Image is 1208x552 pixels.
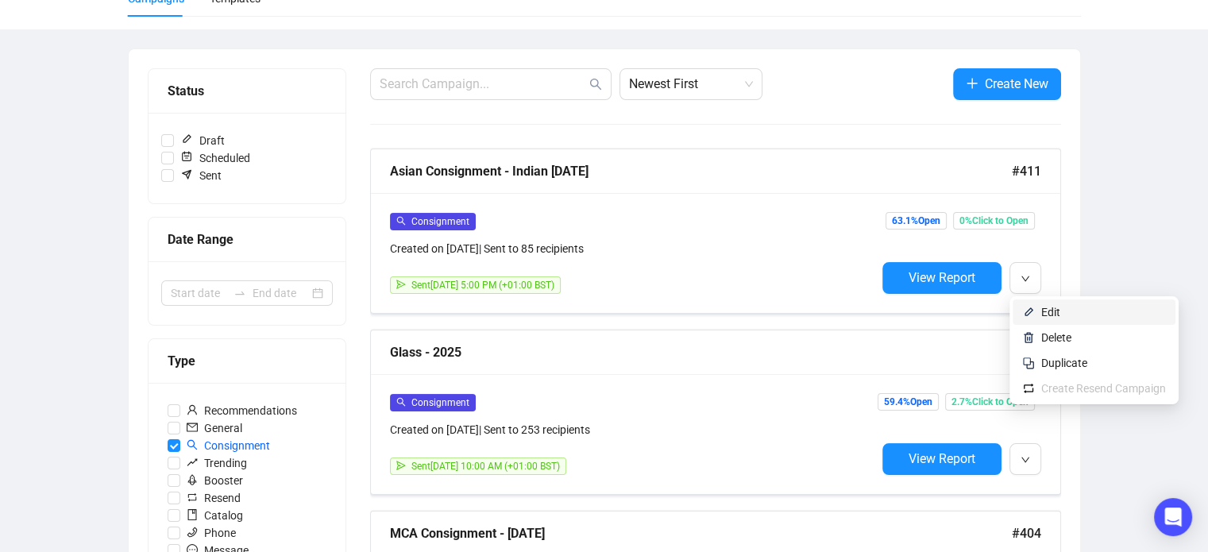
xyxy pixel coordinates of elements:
span: search [396,397,406,407]
div: Created on [DATE] | Sent to 253 recipients [390,421,876,438]
span: down [1021,455,1030,465]
img: svg+xml;base64,PHN2ZyB4bWxucz0iaHR0cDovL3d3dy53My5vcmcvMjAwMC9zdmciIHhtbG5zOnhsaW5rPSJodHRwOi8vd3... [1022,331,1035,344]
span: Consignment [411,216,469,227]
span: to [233,287,246,299]
span: 0% Click to Open [953,212,1035,230]
span: Create New [985,74,1048,94]
span: retweet [187,492,198,503]
span: View Report [909,451,975,466]
span: search [396,216,406,226]
span: Create Resend Campaign [1041,382,1166,395]
span: phone [187,527,198,538]
img: svg+xml;base64,PHN2ZyB4bWxucz0iaHR0cDovL3d3dy53My5vcmcvMjAwMC9zdmciIHdpZHRoPSIyNCIgaGVpZ2h0PSIyNC... [1022,357,1035,369]
span: Sent [174,167,228,184]
span: Duplicate [1041,357,1087,369]
span: Consignment [180,437,276,454]
span: swap-right [233,287,246,299]
div: Created on [DATE] | Sent to 85 recipients [390,240,876,257]
span: Draft [174,132,231,149]
span: rise [187,457,198,468]
button: View Report [882,443,1002,475]
div: Glass - 2025 [390,342,1012,362]
span: send [396,280,406,289]
a: Glass - 2025#409searchConsignmentCreated on [DATE]| Sent to 253 recipientssendSent[DATE] 10:00 AM... [370,330,1061,495]
button: View Report [882,262,1002,294]
span: 59.4% Open [878,393,939,411]
span: #404 [1012,523,1041,543]
span: Edit [1041,306,1060,318]
input: End date [253,284,309,302]
div: Date Range [168,230,326,249]
span: search [187,439,198,450]
span: 63.1% Open [886,212,947,230]
span: rocket [187,474,198,485]
input: Search Campaign... [380,75,586,94]
span: Booster [180,472,249,489]
span: book [187,509,198,520]
div: Open Intercom Messenger [1154,498,1192,536]
input: Start date [171,284,227,302]
span: View Report [909,270,975,285]
a: Asian Consignment - Indian [DATE]#411searchConsignmentCreated on [DATE]| Sent to 85 recipientssen... [370,149,1061,314]
span: send [396,461,406,470]
span: Consignment [411,397,469,408]
span: Phone [180,524,242,542]
span: Scheduled [174,149,257,167]
span: 2.7% Click to Open [945,393,1035,411]
div: MCA Consignment - [DATE] [390,523,1012,543]
div: Asian Consignment - Indian [DATE] [390,161,1012,181]
span: Resend [180,489,247,507]
span: #411 [1012,161,1041,181]
div: Type [168,351,326,371]
span: General [180,419,249,437]
img: retweet.svg [1022,382,1035,395]
span: Trending [180,454,253,472]
span: mail [187,422,198,433]
span: Sent [DATE] 5:00 PM (+01:00 BST) [411,280,554,291]
span: Newest First [629,69,753,99]
span: search [589,78,602,91]
span: Recommendations [180,402,303,419]
span: user [187,404,198,415]
span: Delete [1041,331,1071,344]
span: plus [966,77,978,90]
button: Create New [953,68,1061,100]
span: down [1021,274,1030,284]
div: Status [168,81,326,101]
span: Catalog [180,507,249,524]
img: svg+xml;base64,PHN2ZyB4bWxucz0iaHR0cDovL3d3dy53My5vcmcvMjAwMC9zdmciIHhtbG5zOnhsaW5rPSJodHRwOi8vd3... [1022,306,1035,318]
span: Sent [DATE] 10:00 AM (+01:00 BST) [411,461,560,472]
